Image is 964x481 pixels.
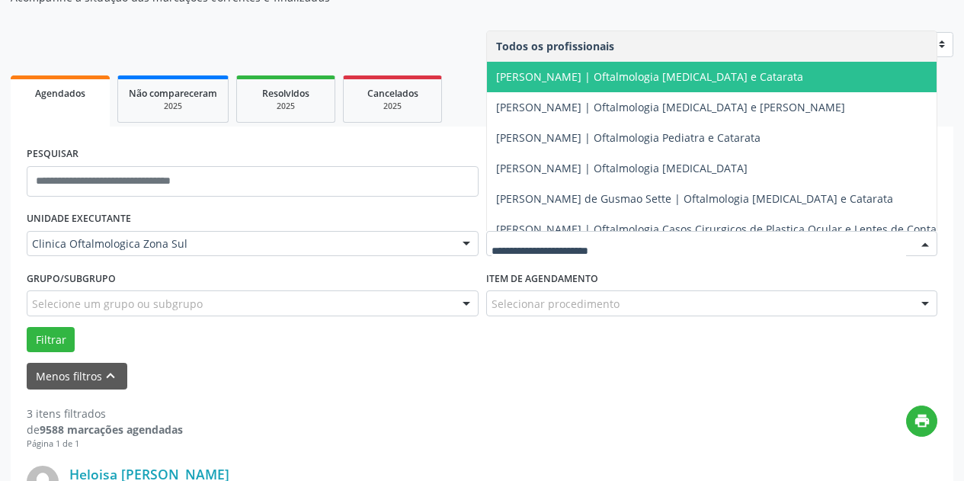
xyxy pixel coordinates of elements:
span: Cancelados [367,87,418,100]
span: [PERSON_NAME] | Oftalmologia [MEDICAL_DATA] [496,161,748,175]
button: Menos filtroskeyboard_arrow_up [27,363,127,390]
strong: 9588 marcações agendadas [40,422,183,437]
span: [PERSON_NAME] | Oftalmologia Casos Cirurgicos de Plastica Ocular e Lentes de Contato [496,222,946,236]
span: Resolvidos [262,87,309,100]
div: de [27,422,183,438]
span: [PERSON_NAME] de Gusmao Sette | Oftalmologia [MEDICAL_DATA] e Catarata [496,191,893,206]
div: Página 1 de 1 [27,438,183,451]
i: print [914,412,930,429]
button: Filtrar [27,327,75,353]
span: [PERSON_NAME] | Oftalmologia [MEDICAL_DATA] e [PERSON_NAME] [496,100,845,114]
span: Selecionar procedimento [492,296,620,312]
label: UNIDADE EXECUTANTE [27,207,131,231]
span: Não compareceram [129,87,217,100]
button: print [906,406,937,437]
span: [PERSON_NAME] | Oftalmologia [MEDICAL_DATA] e Catarata [496,69,803,84]
label: Grupo/Subgrupo [27,267,116,290]
div: 2025 [354,101,431,112]
div: 3 itens filtrados [27,406,183,422]
span: Agendados [35,87,85,100]
div: 2025 [248,101,324,112]
label: PESQUISAR [27,143,78,166]
div: 2025 [129,101,217,112]
span: Clinica Oftalmologica Zona Sul [32,236,447,252]
span: Selecione um grupo ou subgrupo [32,296,203,312]
label: Item de agendamento [486,267,598,290]
span: Todos os profissionais [496,39,614,53]
i: keyboard_arrow_up [102,367,119,384]
span: [PERSON_NAME] | Oftalmologia Pediatra e Catarata [496,130,761,145]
